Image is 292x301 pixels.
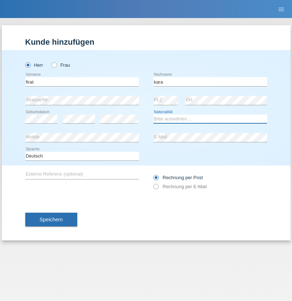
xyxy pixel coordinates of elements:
label: Frau [52,62,70,68]
label: Rechnung per E-Mail [153,184,207,189]
span: Speichern [40,217,63,222]
label: Herr [25,62,43,68]
input: Rechnung per E-Mail [153,184,158,193]
button: Speichern [25,213,77,226]
input: Frau [52,62,56,67]
input: Herr [25,62,30,67]
input: Rechnung per Post [153,175,158,184]
h1: Kunde hinzufügen [25,37,267,47]
label: Rechnung per Post [153,175,203,180]
i: menu [278,6,285,13]
a: menu [274,7,288,11]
